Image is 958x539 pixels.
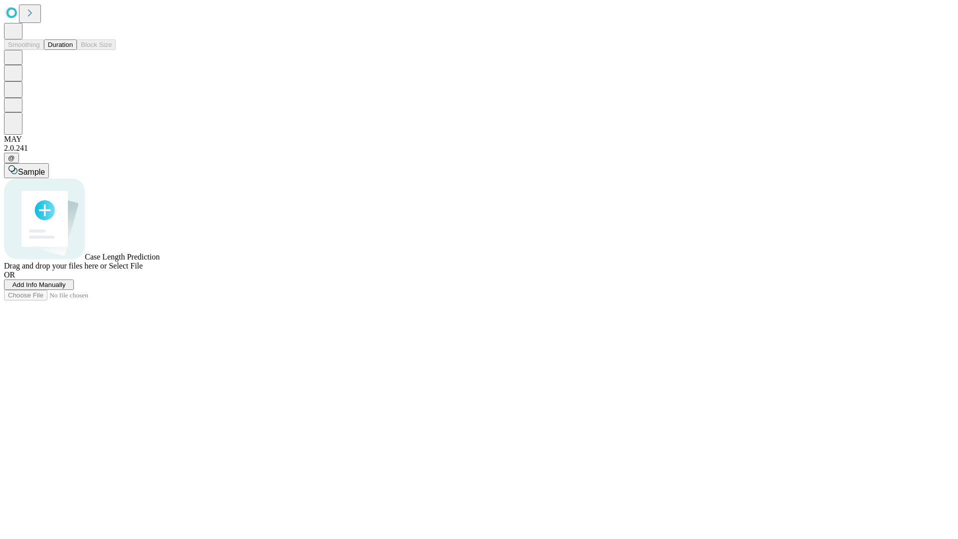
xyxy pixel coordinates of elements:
[4,270,15,279] span: OR
[4,262,107,270] span: Drag and drop your files here or
[4,135,954,144] div: MAY
[4,39,44,50] button: Smoothing
[8,154,15,162] span: @
[109,262,143,270] span: Select File
[12,281,66,288] span: Add Info Manually
[85,253,160,261] span: Case Length Prediction
[77,39,116,50] button: Block Size
[4,279,74,290] button: Add Info Manually
[4,144,954,153] div: 2.0.241
[4,163,49,178] button: Sample
[18,168,45,176] span: Sample
[4,153,19,163] button: @
[44,39,77,50] button: Duration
